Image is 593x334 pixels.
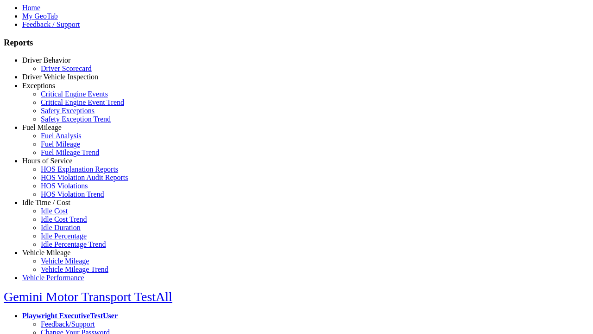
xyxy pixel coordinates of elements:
[4,38,589,48] h3: Reports
[41,182,88,190] a: HOS Violations
[41,257,89,265] a: Vehicle Mileage
[22,274,84,282] a: Vehicle Performance
[41,98,124,106] a: Critical Engine Event Trend
[22,56,70,64] a: Driver Behavior
[41,215,87,223] a: Idle Cost Trend
[41,140,80,148] a: Fuel Mileage
[22,312,118,320] a: Playwright ExecutiveTestUser
[22,20,80,28] a: Feedback / Support
[41,64,92,72] a: Driver Scorecard
[41,107,95,115] a: Safety Exceptions
[41,173,128,181] a: HOS Violation Audit Reports
[41,190,104,198] a: HOS Violation Trend
[22,123,62,131] a: Fuel Mileage
[22,249,70,257] a: Vehicle Mileage
[4,289,172,304] a: Gemini Motor Transport TestAll
[41,90,108,98] a: Critical Engine Events
[41,115,111,123] a: Safety Exception Trend
[41,207,68,215] a: Idle Cost
[22,82,55,90] a: Exceptions
[41,265,108,273] a: Vehicle Mileage Trend
[22,199,70,206] a: Idle Time / Cost
[41,132,82,140] a: Fuel Analysis
[41,320,95,328] a: Feedback/Support
[22,4,40,12] a: Home
[22,12,58,20] a: My GeoTab
[41,224,81,231] a: Idle Duration
[22,157,72,165] a: Hours of Service
[41,232,87,240] a: Idle Percentage
[22,73,98,81] a: Driver Vehicle Inspection
[41,165,118,173] a: HOS Explanation Reports
[41,148,99,156] a: Fuel Mileage Trend
[41,240,106,248] a: Idle Percentage Trend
